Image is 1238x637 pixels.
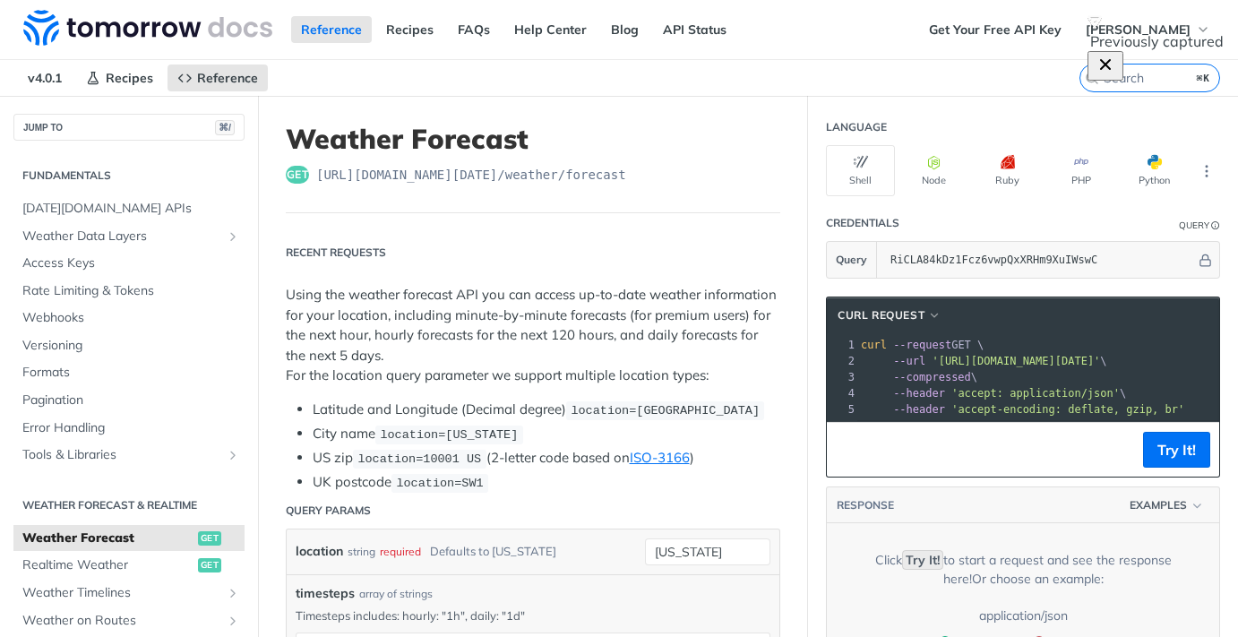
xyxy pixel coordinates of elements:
[448,16,500,43] a: FAQs
[18,65,72,91] span: v4.0.1
[313,472,780,493] li: UK postcode
[13,552,245,579] a: Realtime Weatherget
[359,586,433,602] div: array of strings
[826,215,899,231] div: Credentials
[831,306,948,324] button: cURL Request
[653,16,736,43] a: API Status
[348,538,375,564] div: string
[893,371,971,383] span: --compressed
[919,16,1071,43] a: Get Your Free API Key
[861,339,887,351] span: curl
[198,531,221,546] span: get
[838,307,924,323] span: cURL Request
[1130,497,1187,513] span: Examples
[380,428,518,442] span: location=[US_STATE]
[22,337,240,355] span: Versioning
[22,584,221,602] span: Weather Timelines
[313,424,780,444] li: City name
[1193,158,1220,185] button: More Languages
[881,242,1196,278] input: apikey
[893,339,951,351] span: --request
[836,436,861,463] button: Copy to clipboard
[1086,22,1191,38] span: [PERSON_NAME]
[226,229,240,244] button: Show subpages for Weather Data Layers
[22,446,221,464] span: Tools & Libraries
[827,242,877,278] button: Query
[296,538,343,564] label: location
[854,551,1192,589] div: Click to start a request and see the response here! Or choose an example:
[1085,71,1099,85] svg: Search
[22,364,240,382] span: Formats
[1120,145,1189,196] button: Python
[286,166,309,184] span: get
[13,387,245,414] a: Pagination
[13,442,245,469] a: Tools & LibrariesShow subpages for Tools & Libraries
[106,70,153,86] span: Recipes
[899,145,968,196] button: Node
[215,120,235,135] span: ⌘/
[291,16,372,43] a: Reference
[893,403,945,416] span: --header
[902,550,943,570] code: Try It!
[22,419,240,437] span: Error Handling
[861,371,977,383] span: \
[22,612,221,630] span: Weather on Routes
[380,538,421,564] div: required
[13,168,245,184] h2: Fundamentals
[827,401,857,417] div: 5
[23,10,272,46] img: Tomorrow.io Weather API Docs
[22,556,193,574] span: Realtime Weather
[286,245,386,261] div: Recent Requests
[197,70,258,86] span: Reference
[296,584,355,603] span: timesteps
[1179,219,1220,232] div: QueryInformation
[827,337,857,353] div: 1
[198,558,221,572] span: get
[1076,16,1220,43] button: [PERSON_NAME]
[979,607,1068,625] div: application/json
[1199,163,1215,179] svg: More ellipsis
[13,497,245,513] h2: Weather Forecast & realtime
[861,387,1126,400] span: \
[1143,432,1210,468] button: Try It!
[76,65,163,91] a: Recipes
[13,305,245,331] a: Webhooks
[827,385,857,401] div: 4
[601,16,649,43] a: Blog
[951,387,1120,400] span: 'accept: application/json'
[13,278,245,305] a: Rate Limiting & Tokens
[1192,69,1215,87] kbd: ⌘K
[13,415,245,442] a: Error Handling
[951,403,1184,416] span: 'accept-encoding: deflate, gzip, br'
[13,359,245,386] a: Formats
[13,525,245,552] a: Weather Forecastget
[1196,251,1215,269] button: Hide
[13,114,245,141] button: JUMP TO⌘/
[826,145,895,196] button: Shell
[630,449,690,466] a: ISO-3166
[13,607,245,634] a: Weather on RoutesShow subpages for Weather on Routes
[836,496,895,514] button: RESPONSE
[168,65,268,91] a: Reference
[504,16,597,43] a: Help Center
[376,16,443,43] a: Recipes
[22,254,240,272] span: Access Keys
[13,580,245,607] a: Weather TimelinesShow subpages for Weather Timelines
[22,200,240,218] span: [DATE][DOMAIN_NAME] APIs
[827,353,857,369] div: 2
[286,123,780,155] h1: Weather Forecast
[313,400,780,420] li: Latitude and Longitude (Decimal degree)
[826,119,887,135] div: Language
[22,529,193,547] span: Weather Forecast
[22,309,240,327] span: Webhooks
[226,448,240,462] button: Show subpages for Tools & Libraries
[396,477,483,490] span: location=SW1
[13,332,245,359] a: Versioning
[1211,221,1220,230] i: Information
[286,503,371,519] div: Query Params
[893,355,925,367] span: --url
[1179,219,1209,232] div: Query
[226,614,240,628] button: Show subpages for Weather on Routes
[827,369,857,385] div: 3
[430,538,556,564] div: Defaults to [US_STATE]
